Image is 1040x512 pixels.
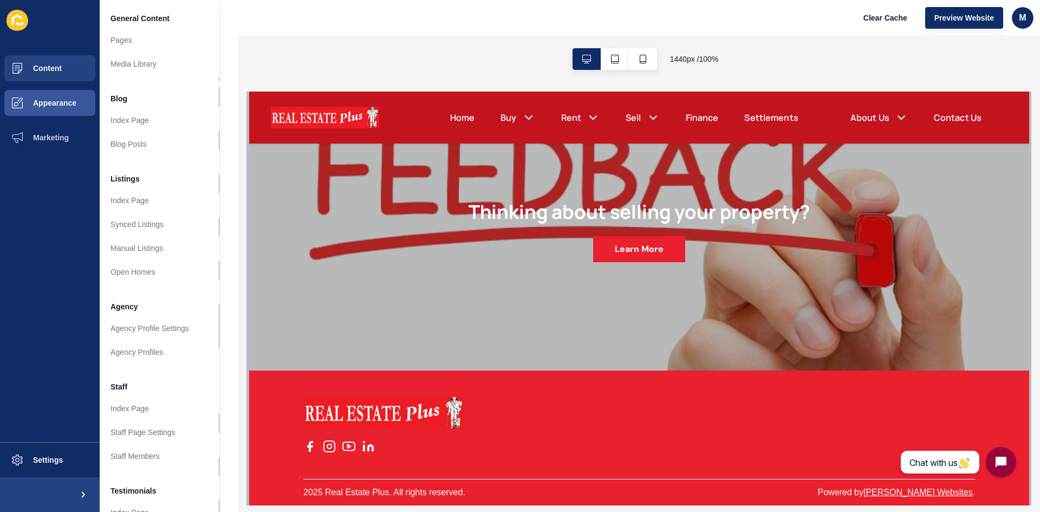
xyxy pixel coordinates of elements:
a: Synced Listings [100,212,219,236]
span: Preview Website [934,12,994,23]
span: Listings [110,173,140,184]
span: Agency [110,301,138,312]
a: Index Page [100,397,219,420]
a: Rent [312,20,333,33]
a: Buy [251,20,267,33]
img: Real Estate Plus Logo [22,11,130,41]
a: Manual Listings [100,236,219,260]
h2: Thinking about selling your property? [219,109,561,145]
span: 1440 px / 100 % [670,54,719,64]
a: About Us [601,20,640,33]
p: Powered by . [569,396,726,406]
a: Open Homes [100,260,219,284]
a: Learn More [344,145,437,171]
a: Staff Members [100,444,219,468]
a: Settlements [495,20,549,33]
span: Testimonials [110,485,157,496]
button: Clear Cache [854,7,916,29]
a: Contact Us [685,20,732,33]
a: Staff Page Settings [100,420,219,444]
span: General Content [110,13,170,24]
a: Sell [376,20,392,33]
span: Clear Cache [863,12,907,23]
a: Blog Posts [100,132,219,156]
img: Real Estate Plus Logo [54,305,215,338]
a: Home [201,20,226,33]
a: Agency Profile Settings [100,316,219,340]
a: Agency Profiles [100,340,219,364]
a: Index Page [100,189,219,212]
a: Pages [100,28,219,52]
a: [PERSON_NAME] Websites [614,396,724,405]
span: Staff [110,381,127,392]
a: Index Page [100,108,219,132]
button: Preview Website [925,7,1003,29]
a: Finance [437,20,470,33]
p: 2025 Real Estate Plus. All rights reserved. [54,396,216,406]
span: Blog [110,93,127,104]
span: m [1019,12,1026,23]
a: Media Library [100,52,219,76]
